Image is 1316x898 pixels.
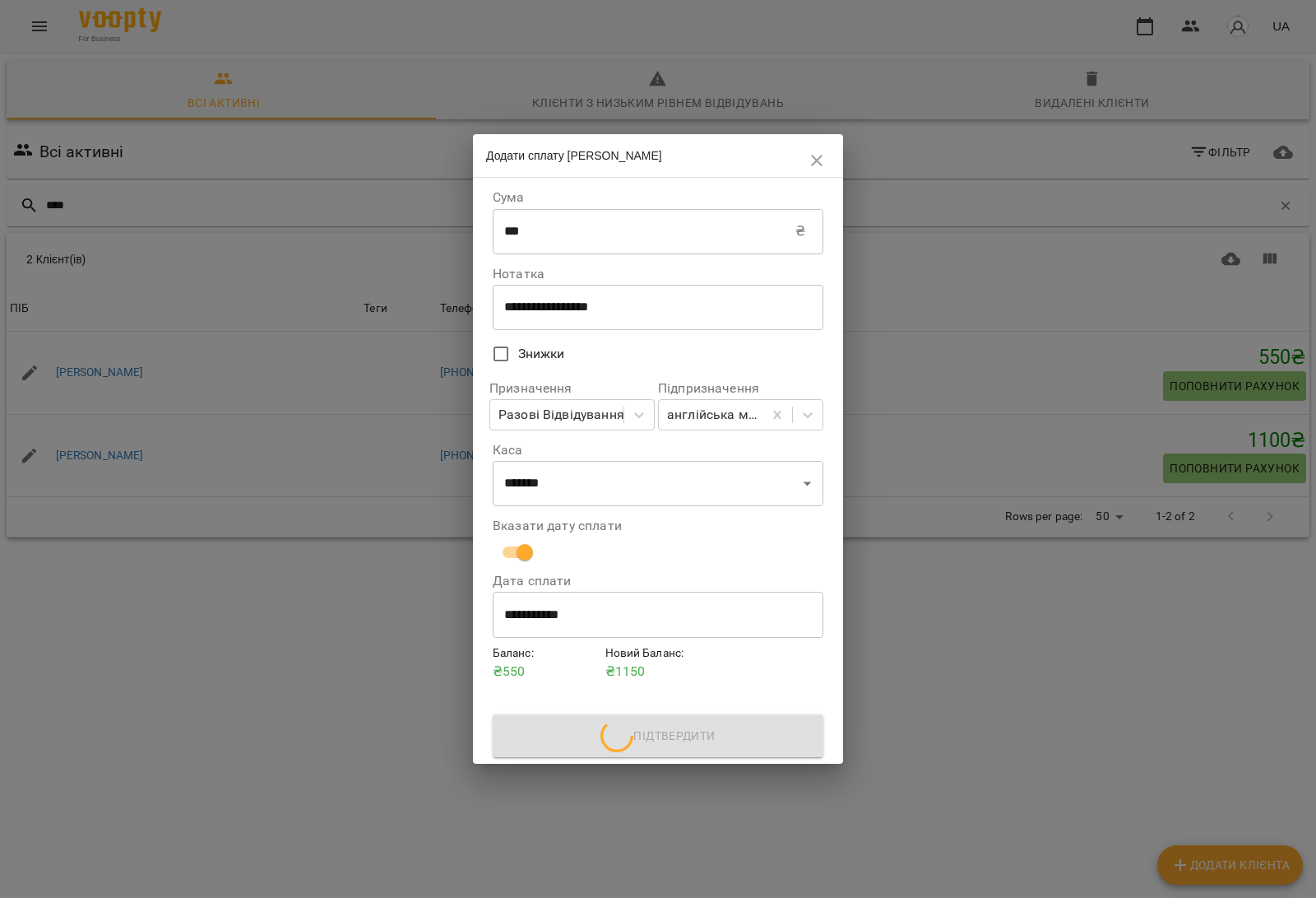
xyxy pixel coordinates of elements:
span: Знижки [518,344,565,364]
label: Вказати дату сплати [493,519,823,533]
h6: Новий Баланс : [605,644,711,663]
p: ₴ 550 [493,662,599,682]
span: Додати сплату [PERSON_NAME] [486,149,662,162]
div: англійська мова індивідуально [667,405,764,425]
p: ₴ [795,221,805,241]
label: Призначення [489,382,655,395]
label: Дата сплати [493,575,823,588]
label: Підпризначення [658,382,823,395]
h6: Баланс : [493,644,599,663]
p: ₴ 1150 [605,662,711,682]
label: Сума [493,191,823,204]
div: Разові Відвідування [498,405,624,425]
label: Каса [493,444,823,457]
label: Нотатка [493,268,823,281]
